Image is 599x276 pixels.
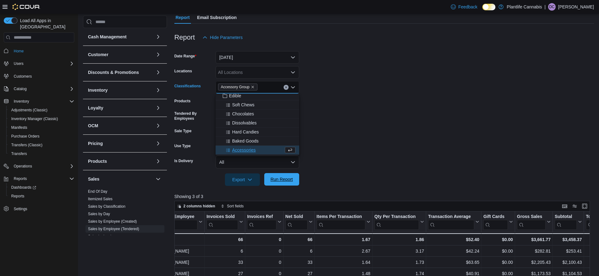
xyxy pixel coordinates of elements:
[448,1,480,13] a: Feedback
[11,98,32,105] button: Inventory
[428,247,479,255] div: $42.24
[517,236,551,243] div: $3,661.77
[17,17,74,30] span: Load All Apps in [GEOGRAPHIC_DATA]
[88,34,153,40] button: Cash Management
[6,123,77,132] button: Manifests
[6,106,77,114] button: Adjustments (Classic)
[290,85,295,90] button: Close list of options
[6,192,77,201] button: Reports
[285,259,312,266] div: 33
[88,234,115,239] span: Sales by Invoice
[285,214,307,230] div: Net Sold
[229,173,256,186] span: Export
[11,60,26,67] button: Users
[285,247,312,255] div: 6
[221,84,250,90] span: Accessory Group
[174,128,192,133] label: Sale Type
[11,116,58,121] span: Inventory Manager (Classic)
[6,132,77,141] button: Purchase Orders
[6,141,77,149] button: Transfers (Classic)
[88,219,137,224] a: Sales by Employee (Created)
[6,114,77,123] button: Inventory Manager (Classic)
[11,85,29,93] button: Catalog
[374,214,424,230] button: Qty Per Transaction
[207,236,243,243] div: 66
[88,176,100,182] h3: Sales
[88,105,153,111] button: Loyalty
[555,259,582,266] div: $2,100.43
[174,84,201,89] label: Classifications
[270,176,293,182] span: Run Report
[11,151,27,156] span: Transfers
[154,86,162,94] button: Inventory
[9,133,42,140] a: Purchase Orders
[232,120,257,126] span: Dissolvables
[483,214,513,230] button: Gift Cards
[88,176,153,182] button: Sales
[11,108,47,113] span: Adjustments (Classic)
[210,34,243,41] span: Hide Parameters
[6,149,77,158] button: Transfers
[1,97,77,106] button: Inventory
[9,133,74,140] span: Purchase Orders
[483,236,513,243] div: $0.00
[216,100,299,109] button: Soft Chews
[1,72,77,81] button: Customers
[11,143,42,148] span: Transfers (Classic)
[153,214,197,220] div: Tendered Employee
[216,91,299,100] button: Edible
[88,69,139,75] h3: Discounts & Promotions
[548,3,556,11] div: Donna Chapman
[316,236,370,243] div: 1.67
[247,214,281,230] button: Invoices Ref
[88,123,153,129] button: OCM
[9,106,50,114] a: Adjustments (Classic)
[216,109,299,119] button: Chocolates
[216,155,299,164] button: Online
[153,214,202,230] button: Tendered Employee
[247,247,281,255] div: 0
[88,51,153,58] button: Customer
[555,214,577,220] div: Subtotal
[88,158,153,164] button: Products
[9,115,74,123] span: Inventory Manager (Classic)
[374,214,419,220] div: Qty Per Transaction
[9,124,30,131] a: Manifests
[284,85,289,90] button: Clear input
[232,147,256,153] span: Accessories
[9,106,74,114] span: Adjustments (Classic)
[483,259,513,266] div: $0.00
[88,226,139,231] span: Sales by Employee (Tendered)
[482,4,495,10] input: Dark Mode
[207,247,243,255] div: 6
[458,4,477,10] span: Feedback
[207,214,238,230] div: Invoices Sold
[14,206,27,211] span: Settings
[11,47,26,55] a: Home
[216,156,299,168] button: All
[11,98,74,105] span: Inventory
[12,4,40,10] img: Cova
[154,104,162,112] button: Loyalty
[11,125,27,130] span: Manifests
[197,11,237,24] span: Email Subscription
[428,214,479,230] button: Transaction Average
[11,205,30,213] a: Settings
[558,3,594,11] p: [PERSON_NAME]
[225,173,260,186] button: Export
[174,193,594,200] p: Showing 3 of 3
[200,31,245,44] button: Hide Parameters
[174,111,213,121] label: Tendered By Employees
[374,236,424,243] div: 1.86
[14,74,32,79] span: Customers
[285,214,307,220] div: Net Sold
[9,141,74,149] span: Transfers (Classic)
[483,247,513,255] div: $0.00
[174,143,191,148] label: Use Type
[88,123,98,129] h3: OCM
[555,247,582,255] div: $253.41
[153,214,197,230] div: Tendered Employee
[11,185,36,190] span: Dashboards
[88,204,125,209] a: Sales by Classification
